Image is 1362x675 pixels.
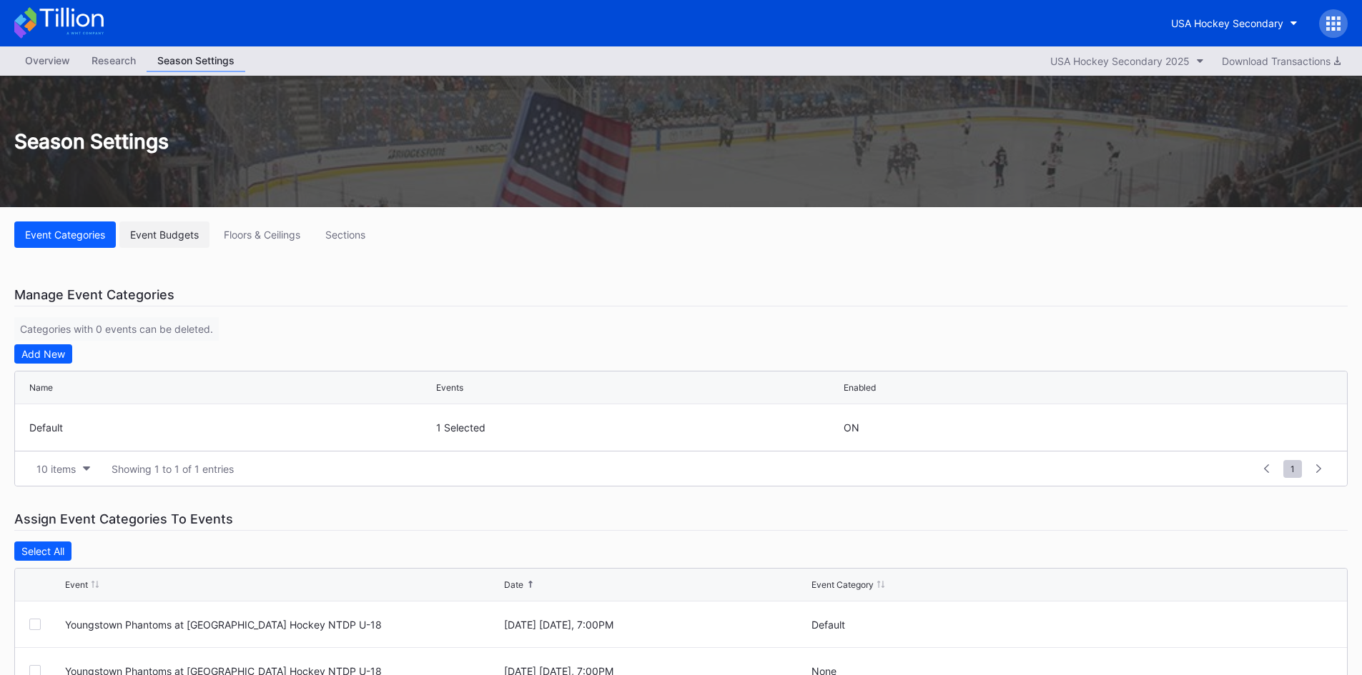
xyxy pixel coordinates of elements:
[1050,55,1190,67] div: USA Hockey Secondary 2025
[29,459,97,479] button: 10 items
[315,221,376,248] button: Sections
[504,579,523,590] div: Date
[14,541,71,561] button: Select All
[14,221,116,248] button: Event Categories
[811,619,1247,631] div: Default
[14,344,72,364] button: Add New
[81,50,147,72] a: Research
[1215,51,1348,71] button: Download Transactions
[29,421,433,434] div: Default
[14,508,1348,531] div: Assign Event Categories To Events
[65,619,500,631] div: Youngstown Phantoms at USA Hockey NTDP U-18
[504,619,809,631] div: [DATE] [DATE], 7:00PM
[21,545,64,557] div: Select All
[811,579,874,590] div: Event Category
[1283,460,1302,478] span: 1
[147,50,245,72] a: Season Settings
[14,284,1348,306] div: Manage Event Categories
[14,50,81,72] a: Overview
[1171,17,1283,29] div: USA Hockey Secondary
[436,421,839,434] div: 1 Selected
[21,348,65,360] div: Add New
[130,229,199,241] div: Event Budgets
[1160,10,1308,36] button: USA Hockey Secondary
[112,463,234,475] div: Showing 1 to 1 of 1 entries
[29,382,53,393] div: Name
[119,221,209,248] button: Event Budgets
[36,463,76,475] div: 10 items
[14,50,81,71] div: Overview
[81,50,147,71] div: Research
[213,221,311,248] button: Floors & Ceilings
[325,229,365,241] div: Sections
[14,317,219,341] div: Categories with 0 events can be deleted.
[844,382,876,393] div: Enabled
[25,229,105,241] div: Event Categories
[1222,55,1341,67] div: Download Transactions
[224,229,300,241] div: Floors & Ceilings
[65,579,88,590] div: Event
[1043,51,1211,71] button: USA Hockey Secondary 2025
[844,421,859,434] div: ON
[436,382,463,393] div: Events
